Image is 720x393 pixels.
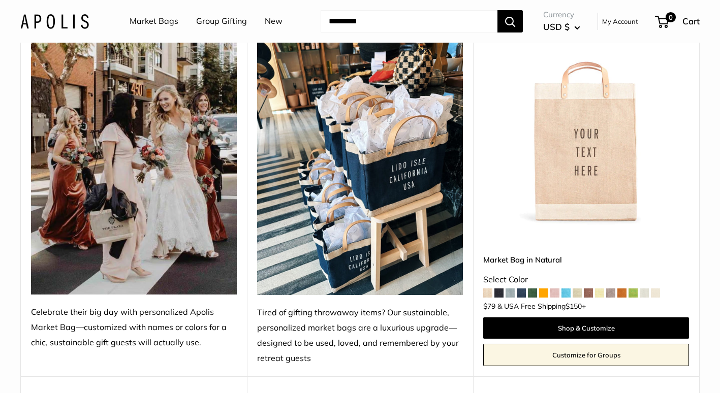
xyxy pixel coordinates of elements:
[257,21,463,295] img: Tired of gifting throwaway items? Our sustainable, personalized market bags are a luxurious upgra...
[682,16,700,26] span: Cart
[656,13,700,29] a: 0 Cart
[497,10,523,32] button: Search
[497,303,586,310] span: & USA Free Shipping +
[483,317,689,339] a: Shop & Customize
[265,14,283,29] a: New
[566,302,582,311] span: $150
[31,21,237,295] img: Celebrate their big day with personalized Apolis Market Bag—customized with names or colors for a...
[483,272,689,287] div: Select Color
[321,10,497,32] input: Search...
[483,254,689,266] a: Market Bag in Natural
[31,305,237,350] div: Celebrate their big day with personalized Apolis Market Bag—customized with names or colors for a...
[483,344,689,366] a: Customize for Groups
[196,14,247,29] a: Group Gifting
[20,14,89,28] img: Apolis
[602,15,638,27] a: My Account
[483,21,689,226] img: Market Bag in Natural
[130,14,178,29] a: Market Bags
[666,12,676,22] span: 0
[257,305,463,366] div: Tired of gifting throwaway items? Our sustainable, personalized market bags are a luxurious upgra...
[543,21,570,32] span: USD $
[543,19,580,35] button: USD $
[483,21,689,226] a: Market Bag in NaturalMarket Bag in Natural
[483,302,495,311] span: $79
[543,8,580,22] span: Currency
